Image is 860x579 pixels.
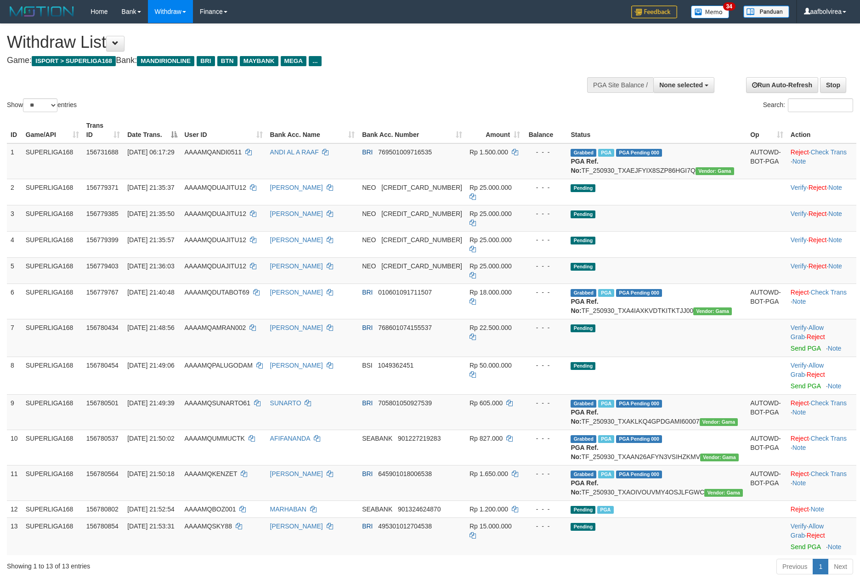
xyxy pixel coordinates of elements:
span: Pending [571,184,595,192]
h4: Game: Bank: [7,56,564,65]
span: AAAAMQSKY88 [185,522,232,530]
span: Pending [571,210,595,218]
span: [DATE] 21:53:31 [127,522,174,530]
td: 5 [7,257,22,284]
a: Note [828,382,842,390]
td: SUPERLIGA168 [22,394,83,430]
span: PGA Pending [616,400,662,408]
td: 8 [7,357,22,394]
span: BRI [362,522,373,530]
a: SUNARTO [270,399,301,407]
span: Marked by aafromsomean [598,289,614,297]
a: Reject [807,371,825,378]
span: AAAAMQANDI0511 [185,148,242,156]
span: Rp 15.000.000 [470,522,512,530]
a: [PERSON_NAME] [270,289,323,296]
a: [PERSON_NAME] [270,362,323,369]
a: Send PGA [791,382,820,390]
td: · · [787,517,856,555]
div: - - - [527,288,563,297]
span: Rp 605.000 [470,399,503,407]
a: Check Trans [810,470,847,477]
a: Reject [791,289,809,296]
span: Copy 5859457140486971 to clipboard [381,236,462,244]
span: Rp 25.000.000 [470,262,512,270]
td: 9 [7,394,22,430]
span: Pending [571,237,595,244]
span: ... [309,56,321,66]
td: · · [787,179,856,205]
span: [DATE] 06:17:29 [127,148,174,156]
span: · [791,522,824,539]
a: [PERSON_NAME] [270,236,323,244]
span: Rp 1.200.000 [470,505,508,513]
span: Pending [571,506,595,514]
a: Verify [791,236,807,244]
td: 7 [7,319,22,357]
span: · [791,362,824,378]
a: [PERSON_NAME] [270,324,323,331]
td: SUPERLIGA168 [22,465,83,500]
a: Reject [791,470,809,477]
a: Reject [809,236,827,244]
span: [DATE] 21:50:02 [127,435,174,442]
span: Marked by aafromsomean [598,400,614,408]
span: BRI [362,399,373,407]
a: Note [828,236,842,244]
span: ISPORT > SUPERLIGA168 [32,56,116,66]
span: SEABANK [362,505,392,513]
td: · · [787,284,856,319]
span: [DATE] 21:35:57 [127,236,174,244]
span: AAAAMQUMMUCTK [185,435,245,442]
span: BRI [362,148,373,156]
h1: Withdraw List [7,33,564,51]
td: SUPERLIGA168 [22,430,83,465]
span: NEO [362,236,376,244]
th: Balance [524,117,567,143]
td: · · [787,394,856,430]
span: Rp 25.000.000 [470,210,512,217]
div: - - - [527,235,563,244]
a: Verify [791,362,807,369]
td: · · [787,430,856,465]
span: 156779385 [86,210,119,217]
span: Copy 495301012704538 to clipboard [378,522,432,530]
span: 156780854 [86,522,119,530]
a: Note [828,262,842,270]
td: 1 [7,143,22,179]
span: Vendor URL: https://trx31.1velocity.biz [693,307,732,315]
a: ANDI AL A RAAF [270,148,319,156]
div: - - - [527,469,563,478]
td: TF_250930_TXAOIVOUVMY4OSJLFGWC [567,465,747,500]
span: [DATE] 21:35:50 [127,210,174,217]
td: TF_250930_TXA4IAXKVDTKITKTJJ00 [567,284,747,319]
div: - - - [527,209,563,218]
a: Note [792,158,806,165]
td: AUTOWD-BOT-PGA [747,284,787,319]
span: Pending [571,523,595,531]
td: SUPERLIGA168 [22,143,83,179]
a: Note [810,505,824,513]
img: panduan.png [743,6,789,18]
span: BRI [362,289,373,296]
a: Verify [791,522,807,530]
span: Rp 50.000.000 [470,362,512,369]
div: - - - [527,505,563,514]
td: 3 [7,205,22,231]
td: SUPERLIGA168 [22,257,83,284]
td: SUPERLIGA168 [22,179,83,205]
span: Marked by aafromsomean [598,149,614,157]
span: Pending [571,263,595,271]
span: Rp 827.000 [470,435,503,442]
span: 156780537 [86,435,119,442]
td: TF_250930_TXAEJFYIX8SZP86HGI7Q [567,143,747,179]
a: Verify [791,262,807,270]
span: BRI [362,324,373,331]
b: PGA Ref. No: [571,298,598,314]
span: [DATE] 21:48:56 [127,324,174,331]
span: BSI [362,362,373,369]
a: Allow Grab [791,362,824,378]
a: Reject [809,184,827,191]
th: Trans ID: activate to sort column ascending [83,117,124,143]
span: Rp 25.000.000 [470,236,512,244]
